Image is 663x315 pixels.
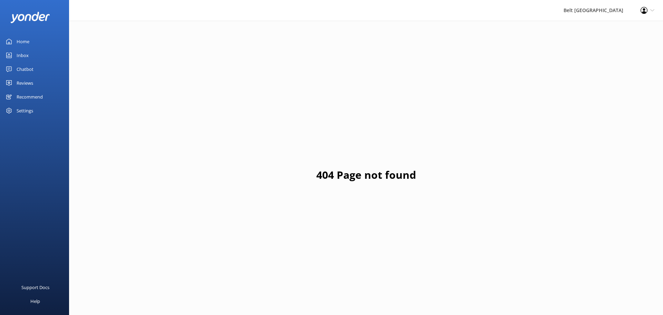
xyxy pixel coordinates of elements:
[17,62,33,76] div: Chatbot
[17,104,33,118] div: Settings
[316,167,416,183] h1: 404 Page not found
[30,294,40,308] div: Help
[17,48,29,62] div: Inbox
[17,90,43,104] div: Recommend
[10,12,50,23] img: yonder-white-logo.png
[17,76,33,90] div: Reviews
[21,280,49,294] div: Support Docs
[17,35,29,48] div: Home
